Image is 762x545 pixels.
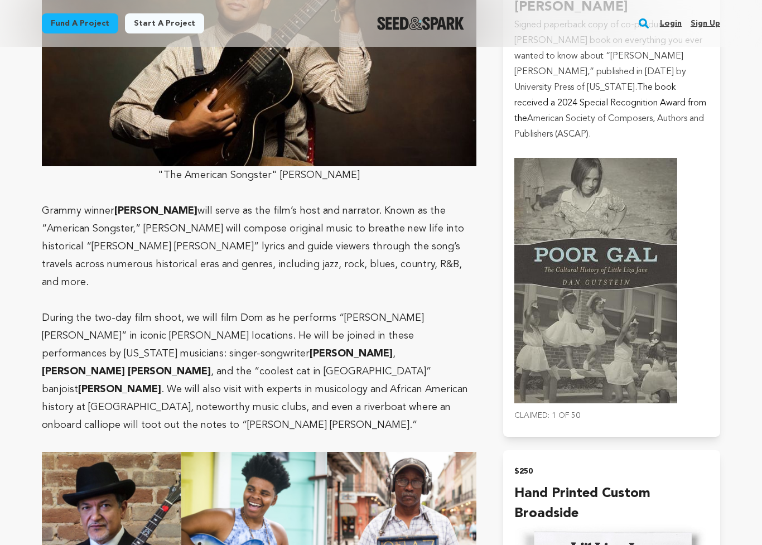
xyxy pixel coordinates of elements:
[514,83,706,123] span: The book received a 2024 Special Recognition Award from the
[42,206,464,287] span: will serve as the film’s host and narrator. Known as the “American Songster,” [PERSON_NAME] will ...
[310,349,393,359] strong: [PERSON_NAME]
[78,384,161,394] strong: [PERSON_NAME]
[42,366,211,377] strong: [PERSON_NAME] [PERSON_NAME]
[514,408,709,423] p: Claimed: 1 of 50
[514,484,709,524] h4: Hand printed custom broadside
[514,158,677,403] img: 1683085984-Poor%20Gal.jpg
[42,313,424,359] span: During the two-day film shoot, we will film Dom as he performs “[PERSON_NAME] [PERSON_NAME]” in i...
[514,464,709,479] h2: $250
[42,13,118,33] a: Fund a project
[125,13,204,33] a: Start a project
[377,17,465,30] a: Seed&Spark Homepage
[393,349,396,359] span: ,
[114,206,197,216] strong: [PERSON_NAME]
[42,206,114,216] span: Grammy winner
[514,114,704,139] span: American Society of Composers, Authors and Publishers (ASCAP).
[377,17,465,30] img: Seed&Spark Logo Dark Mode
[42,366,431,394] span: , and the “coolest cat in [GEOGRAPHIC_DATA]” banjoist
[514,21,702,92] span: Signed paperback copy of co-producer [PERSON_NAME] book on everything you ever wanted to know abo...
[42,166,476,184] p: "The American Songster" [PERSON_NAME]
[691,15,720,32] a: Sign up
[660,15,682,32] a: Login
[42,384,468,430] span: . We will also visit with experts in musicology and African American history at [GEOGRAPHIC_DATA]...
